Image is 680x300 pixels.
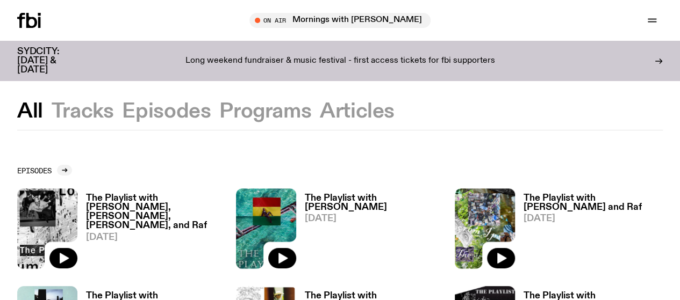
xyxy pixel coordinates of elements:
[305,214,444,223] span: [DATE]
[77,194,225,268] a: The Playlist with [PERSON_NAME], [PERSON_NAME], [PERSON_NAME], and Raf[DATE]
[17,165,72,175] a: Episodes
[17,166,52,174] h2: Episodes
[249,13,431,28] button: On AirMornings with [PERSON_NAME]
[17,47,86,75] h3: SYDCITY: [DATE] & [DATE]
[320,102,395,121] button: Articles
[185,56,495,66] p: Long weekend fundraiser & music festival - first access tickets for fbi supporters
[524,214,663,223] span: [DATE]
[17,102,43,121] button: All
[52,102,114,121] button: Tracks
[122,102,211,121] button: Episodes
[515,194,663,268] a: The Playlist with [PERSON_NAME] and Raf[DATE]
[219,102,311,121] button: Programs
[305,194,444,212] h3: The Playlist with [PERSON_NAME]
[524,194,663,212] h3: The Playlist with [PERSON_NAME] and Raf
[296,194,444,268] a: The Playlist with [PERSON_NAME][DATE]
[86,233,225,242] span: [DATE]
[236,188,296,268] img: The poster for this episode of The Playlist. It features the album artwork for Amaarae's BLACK ST...
[86,194,225,230] h3: The Playlist with [PERSON_NAME], [PERSON_NAME], [PERSON_NAME], and Raf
